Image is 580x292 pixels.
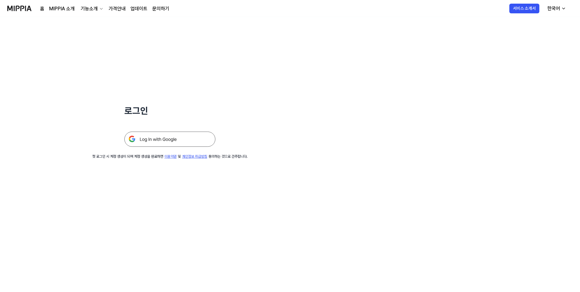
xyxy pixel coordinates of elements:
a: MIPPIA 소개 [49,5,75,12]
div: 첫 로그인 시 계정 생성이 되며 계정 생성을 완료하면 및 동의하는 것으로 간주합니다. [92,154,248,159]
img: 구글 로그인 버튼 [124,132,215,147]
div: 기능소개 [79,5,99,12]
a: 홈 [40,5,44,12]
button: 서비스 소개서 [509,4,539,13]
a: 업데이트 [130,5,147,12]
a: 개인정보 취급방침 [182,154,207,159]
a: 가격안내 [109,5,126,12]
button: 기능소개 [79,5,104,12]
button: 한국어 [542,2,570,15]
a: 문의하기 [152,5,169,12]
a: 이용약관 [164,154,177,159]
h1: 로그인 [124,104,215,117]
div: 한국어 [546,5,561,12]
